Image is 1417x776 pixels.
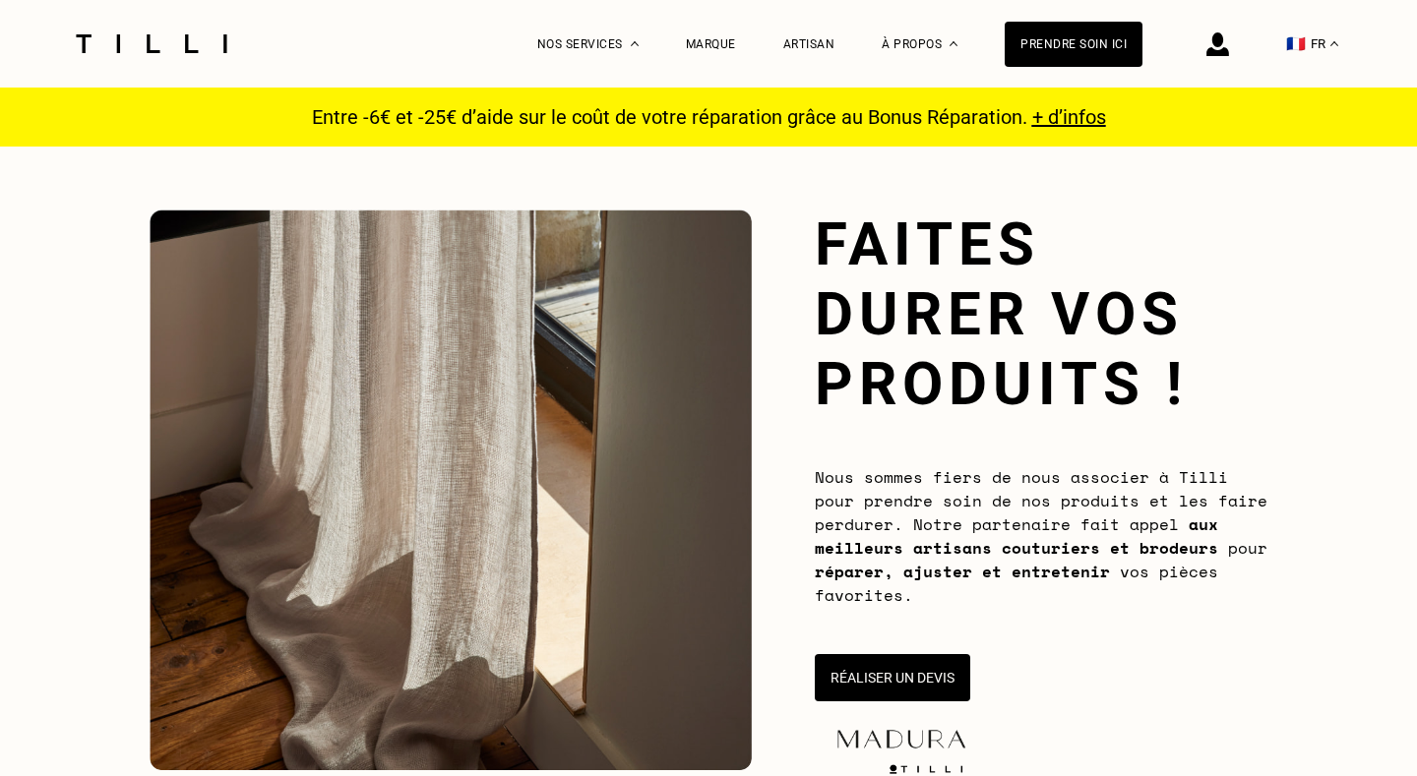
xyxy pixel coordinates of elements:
b: aux meilleurs artisans couturiers et brodeurs [815,512,1218,560]
a: Artisan [783,37,835,51]
img: maduraLogo-5877f563076e9857a9763643b83271db.png [832,726,970,752]
button: Réaliser un devis [815,654,970,701]
img: menu déroulant [1330,41,1338,46]
span: Nous sommes fiers de nous associer à Tilli pour prendre soin de nos produits et les faire perdure... [815,465,1267,607]
a: + d’infos [1032,105,1106,129]
img: logo Tilli [882,764,970,774]
img: Logo du service de couturière Tilli [69,34,234,53]
p: Entre -6€ et -25€ d’aide sur le coût de votre réparation grâce au Bonus Réparation. [300,105,1118,129]
a: Prendre soin ici [1005,22,1142,67]
h1: Faites durer vos produits ! [815,209,1267,419]
img: Menu déroulant à propos [950,41,957,46]
b: réparer, ajuster et entretenir [815,560,1110,583]
img: icône connexion [1206,32,1229,56]
a: Marque [686,37,736,51]
img: Menu déroulant [631,41,639,46]
span: 🇫🇷 [1286,34,1306,53]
